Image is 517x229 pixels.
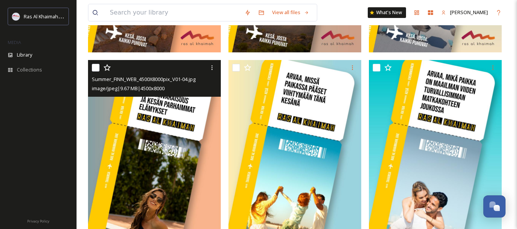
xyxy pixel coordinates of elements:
span: image/jpeg | 9.67 MB | 4500 x 8000 [92,85,165,92]
span: Collections [17,66,42,73]
span: Library [17,51,32,58]
span: Summer_FINN_WEB_4500X8000pix_V01-04.jpg [92,76,196,83]
button: Open Chat [483,195,506,218]
span: Privacy Policy [27,219,49,224]
span: MEDIA [8,39,21,45]
span: Ras Al Khaimah Tourism Development Authority [24,13,132,20]
input: Search your library [106,4,241,21]
a: [PERSON_NAME] [437,5,492,20]
a: What's New [368,7,406,18]
img: Logo_RAKTDA_RGB-01.png [12,13,20,20]
span: [PERSON_NAME] [450,9,488,16]
a: Privacy Policy [27,216,49,225]
a: View all files [268,5,313,20]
